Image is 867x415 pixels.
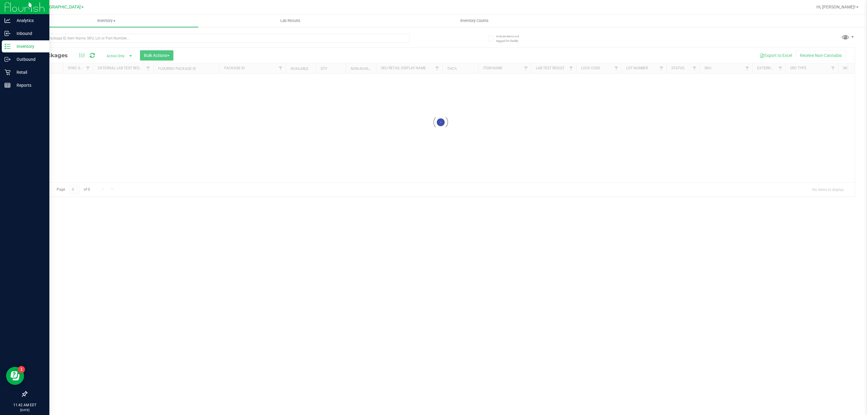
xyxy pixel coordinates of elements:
[5,69,11,75] inline-svg: Retail
[3,402,47,408] p: 11:42 AM EDT
[11,69,47,76] p: Retail
[39,5,81,10] span: [GEOGRAPHIC_DATA]
[5,56,11,62] inline-svg: Outbound
[11,82,47,89] p: Reports
[11,30,47,37] p: Inbound
[496,34,526,43] span: Include items not tagged for facility
[5,82,11,88] inline-svg: Reports
[5,17,11,23] inline-svg: Analytics
[14,14,198,27] a: Inventory
[6,367,24,385] iframe: Resource center
[18,366,25,373] iframe: Resource center unread badge
[5,30,11,36] inline-svg: Inbound
[11,56,47,63] p: Outbound
[198,14,382,27] a: Lab Results
[272,18,309,23] span: Lab Results
[382,14,566,27] a: Inventory Counts
[816,5,856,9] span: Hi, [PERSON_NAME]!
[11,17,47,24] p: Analytics
[452,18,497,23] span: Inventory Counts
[3,408,47,412] p: [DATE]
[14,18,198,23] span: Inventory
[26,34,410,43] input: Search Package ID, Item Name, SKU, Lot or Part Number...
[5,43,11,49] inline-svg: Inventory
[11,43,47,50] p: Inventory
